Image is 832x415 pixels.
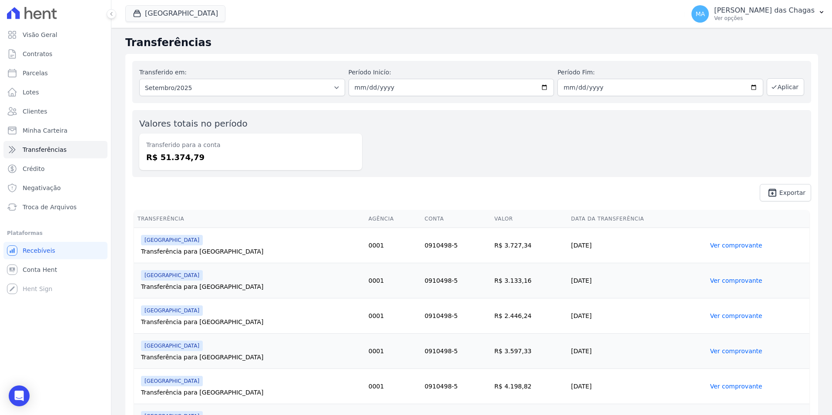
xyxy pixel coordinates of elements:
[141,376,203,386] span: [GEOGRAPHIC_DATA]
[3,141,107,158] a: Transferências
[421,228,491,263] td: 0910498-5
[491,210,567,228] th: Valor
[365,298,421,334] td: 0001
[779,190,805,195] span: Exportar
[23,69,48,77] span: Parcelas
[365,263,421,298] td: 0001
[567,210,706,228] th: Data da Transferência
[23,145,67,154] span: Transferências
[23,50,52,58] span: Contratos
[365,210,421,228] th: Agência
[23,265,57,274] span: Conta Hent
[139,118,248,129] label: Valores totais no período
[695,11,705,17] span: MA
[23,164,45,173] span: Crédito
[710,277,762,284] a: Ver comprovante
[421,334,491,369] td: 0910498-5
[139,69,187,76] label: Transferido em:
[760,184,811,201] a: unarchive Exportar
[714,6,815,15] p: [PERSON_NAME] das Chagas
[567,369,706,404] td: [DATE]
[567,263,706,298] td: [DATE]
[141,305,203,316] span: [GEOGRAPHIC_DATA]
[23,126,67,135] span: Minha Carteira
[567,298,706,334] td: [DATE]
[3,261,107,278] a: Conta Hent
[141,282,362,291] div: Transferência para [GEOGRAPHIC_DATA]
[3,84,107,101] a: Lotes
[7,228,104,238] div: Plataformas
[141,388,362,397] div: Transferência para [GEOGRAPHIC_DATA]
[365,369,421,404] td: 0001
[491,334,567,369] td: R$ 3.597,33
[3,45,107,63] a: Contratos
[23,30,57,39] span: Visão Geral
[3,122,107,139] a: Minha Carteira
[349,68,554,77] label: Período Inicío:
[134,210,365,228] th: Transferência
[141,318,362,326] div: Transferência para [GEOGRAPHIC_DATA]
[23,246,55,255] span: Recebíveis
[767,187,778,198] i: unarchive
[3,242,107,259] a: Recebíveis
[3,198,107,216] a: Troca de Arquivos
[421,210,491,228] th: Conta
[767,78,804,96] button: Aplicar
[9,385,30,406] div: Open Intercom Messenger
[141,353,362,361] div: Transferência para [GEOGRAPHIC_DATA]
[146,141,355,150] dt: Transferido para a conta
[141,341,203,351] span: [GEOGRAPHIC_DATA]
[491,298,567,334] td: R$ 2.446,24
[3,64,107,82] a: Parcelas
[3,179,107,197] a: Negativação
[710,383,762,390] a: Ver comprovante
[557,68,763,77] label: Período Fim:
[3,160,107,177] a: Crédito
[23,107,47,116] span: Clientes
[141,235,203,245] span: [GEOGRAPHIC_DATA]
[3,26,107,44] a: Visão Geral
[567,228,706,263] td: [DATE]
[23,203,77,211] span: Troca de Arquivos
[491,369,567,404] td: R$ 4.198,82
[146,151,355,163] dd: R$ 51.374,79
[365,228,421,263] td: 0001
[710,312,762,319] a: Ver comprovante
[421,369,491,404] td: 0910498-5
[23,184,61,192] span: Negativação
[714,15,815,22] p: Ver opções
[3,103,107,120] a: Clientes
[421,263,491,298] td: 0910498-5
[125,5,225,22] button: [GEOGRAPHIC_DATA]
[567,334,706,369] td: [DATE]
[710,242,762,249] a: Ver comprovante
[141,247,362,256] div: Transferência para [GEOGRAPHIC_DATA]
[23,88,39,97] span: Lotes
[365,334,421,369] td: 0001
[684,2,832,26] button: MA [PERSON_NAME] das Chagas Ver opções
[491,263,567,298] td: R$ 3.133,16
[421,298,491,334] td: 0910498-5
[491,228,567,263] td: R$ 3.727,34
[710,348,762,355] a: Ver comprovante
[141,270,203,281] span: [GEOGRAPHIC_DATA]
[125,35,818,50] h2: Transferências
